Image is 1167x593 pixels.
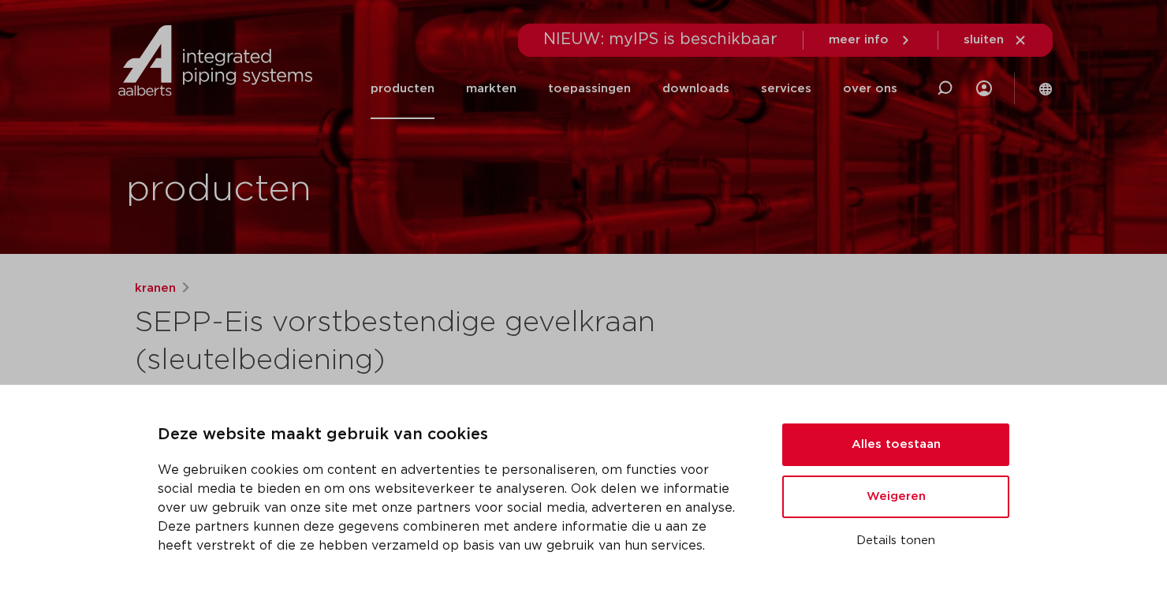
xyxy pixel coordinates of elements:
[548,58,631,119] a: toepassingen
[662,58,729,119] a: downloads
[782,528,1009,554] button: Details tonen
[782,423,1009,466] button: Alles toestaan
[829,33,912,47] a: meer info
[135,279,176,298] a: kranen
[843,58,897,119] a: over ons
[158,461,744,555] p: We gebruiken cookies om content en advertenties te personaliseren, om functies voor social media ...
[126,165,311,215] h1: producten
[371,58,897,119] nav: Menu
[964,34,1004,46] span: sluiten
[761,58,811,119] a: services
[158,423,744,448] p: Deze website maakt gebruik van cookies
[964,33,1027,47] a: sluiten
[782,476,1009,518] button: Weigeren
[135,304,727,380] h1: SEPP-Eis vorstbestendige gevelkraan (sleutelbediening)
[543,32,777,47] span: NIEUW: myIPS is beschikbaar
[466,58,516,119] a: markten
[829,34,889,46] span: meer info
[371,58,434,119] a: producten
